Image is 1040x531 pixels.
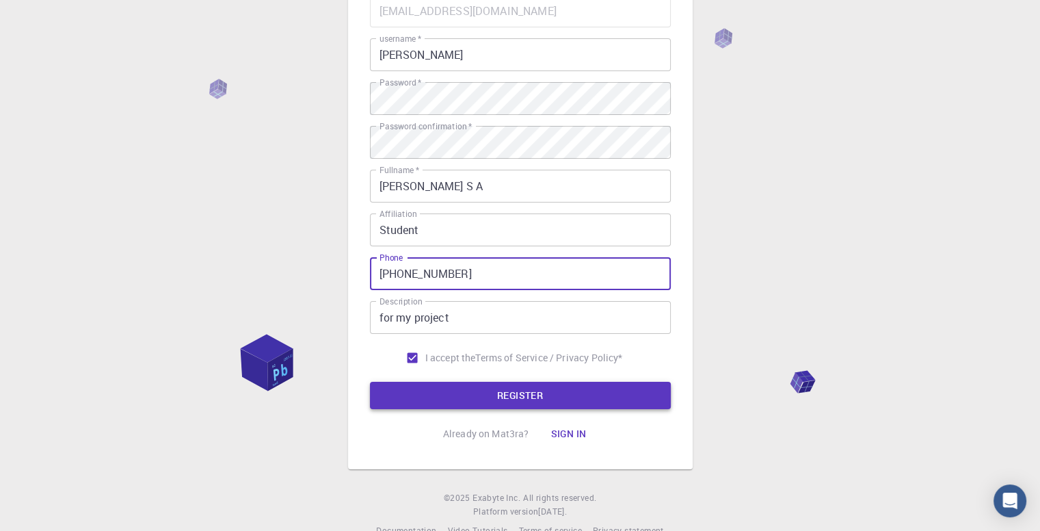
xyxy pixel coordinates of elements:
[538,506,567,517] span: [DATE] .
[443,427,529,441] p: Already on Mat3ra?
[472,492,520,503] span: Exabyte Inc.
[379,296,423,307] label: Description
[444,491,472,505] span: © 2025
[379,164,419,176] label: Fullname
[379,120,472,132] label: Password confirmation
[994,484,1026,517] div: Open Intercom Messenger
[523,491,596,505] span: All rights reserved.
[370,382,671,409] button: REGISTER
[379,252,403,263] label: Phone
[379,77,421,88] label: Password
[473,505,538,519] span: Platform version
[475,351,622,365] a: Terms of Service / Privacy Policy*
[539,420,597,448] button: Sign in
[379,33,421,44] label: username
[538,505,567,519] a: [DATE].
[472,491,520,505] a: Exabyte Inc.
[379,208,416,220] label: Affiliation
[475,351,622,365] p: Terms of Service / Privacy Policy *
[425,351,476,365] span: I accept the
